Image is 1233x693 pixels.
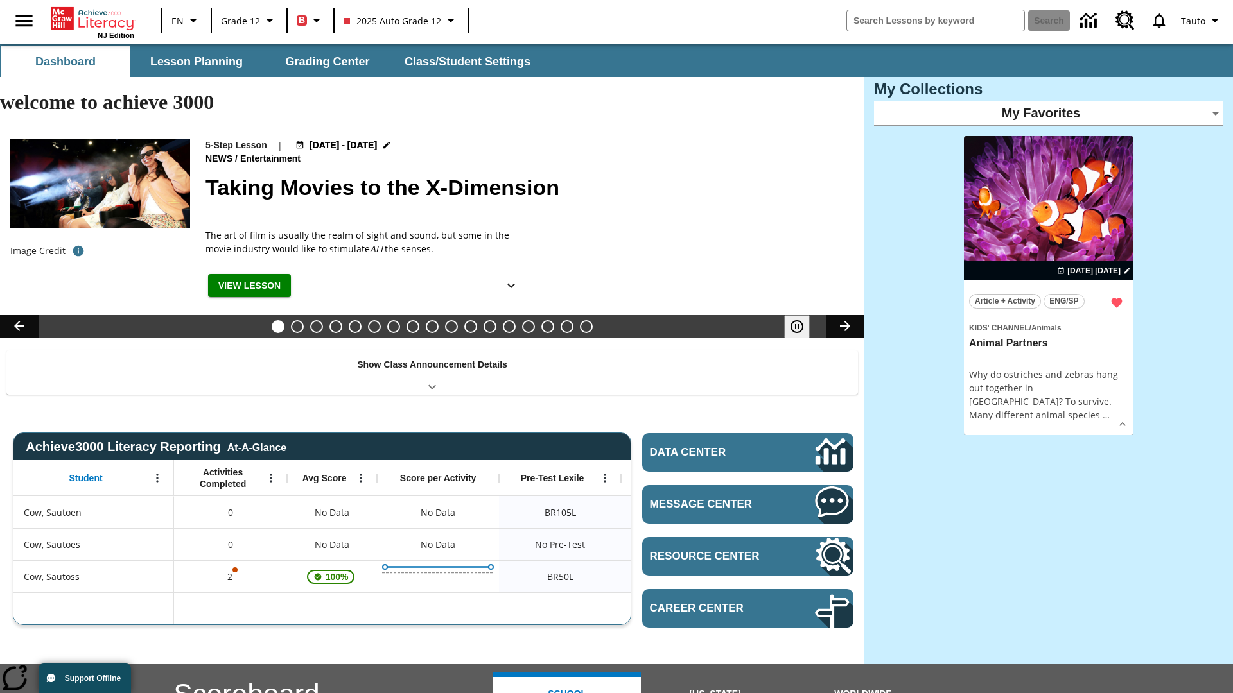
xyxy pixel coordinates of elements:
p: 5-Step Lesson [205,139,267,152]
a: Career Center [642,589,853,628]
span: Beginning reader 105 Lexile, Cow, Sautoen [545,506,576,519]
button: Slide 3 Animal Partners [310,320,323,333]
span: | [277,139,283,152]
button: Language: EN, Select a language [166,9,207,32]
button: Slide 15 Hooray for Constitution Day! [541,320,554,333]
button: Open Menu [351,468,371,488]
span: Career Center [650,602,776,615]
span: … [1103,409,1110,421]
input: search field [847,10,1024,31]
button: Open side menu [5,2,43,40]
span: Grade 12 [221,14,260,28]
span: Pre-Test Lexile [521,472,584,484]
button: Lesson carousel, Next [826,315,864,338]
button: Slide 13 Career Lesson [503,320,516,333]
span: Article + Activity [975,295,1035,308]
button: Open Menu [595,468,615,488]
div: At-A-Glance [227,440,286,454]
a: Notifications [1142,4,1176,37]
button: Slide 12 Pre-release lesson [484,320,496,333]
a: Data Center [642,433,853,472]
button: Open Menu [148,468,167,488]
h2: Taking Movies to the X-Dimension [205,171,849,204]
span: / [1029,323,1031,332]
p: The art of film is usually the realm of sight and sound, but some in the movie industry would lik... [205,228,527,255]
button: Show Details [498,274,524,298]
div: , 100%, This student's Average First Try Score 100% is above 75%, Cow, Sautoss [287,560,377,592]
div: lesson details [964,136,1133,436]
button: Slide 1 Taking Movies to the X-Dimension [272,320,284,333]
span: / [235,153,238,164]
div: 2, One or more Activity scores may be invalid., Cow, Sautoss [174,560,287,592]
p: 2 [226,570,235,583]
span: [DATE] [DATE] [1067,265,1121,277]
span: NJ Edition [98,31,134,39]
span: Beginning reader 50 Lexile, Cow, Sautoss [547,570,573,583]
a: Resource Center, Will open in new tab [642,537,853,576]
div: Why do ostriches and zebras hang out together in [GEOGRAPHIC_DATA]? To survive. Many different an... [969,368,1128,422]
button: Slide 5 Private! Keep Out! [349,320,362,333]
span: Kids' Channel [969,323,1029,332]
button: Slide 6 The Last Homesteaders [368,320,381,333]
div: No Data, Cow, Sautoes [621,528,743,560]
span: B [299,12,305,28]
button: Open Menu [261,468,281,488]
button: Lesson Planning [132,46,261,77]
img: Panel in front of the seats sprays water mist to the happy audience at a 4DX-equipped theater. [10,139,190,228]
h3: My Collections [874,80,1223,98]
span: Topic: Kids' Channel/Animals [969,320,1128,334]
span: Avg Score [302,472,347,484]
div: Beginning reader 50 Lexile, ER, Based on the Lexile Reading measure, student is an Emerging Reade... [621,560,743,592]
div: No Data, Cow, Sautoes [414,532,462,558]
button: Pause [784,315,810,338]
button: View Lesson [208,274,291,298]
button: Grade: Grade 12, Select a grade [216,9,283,32]
span: Support Offline [65,674,121,683]
h3: Animal Partners [969,337,1128,350]
a: Data Center [1072,3,1108,38]
p: Show Class Announcement Details [357,358,507,372]
div: 0, Cow, Sautoes [174,528,287,560]
div: Home [51,4,134,39]
button: Grading Center [263,46,392,77]
span: 0 [228,538,233,551]
button: Article + Activity [969,294,1041,309]
div: My Favorites [874,101,1223,126]
button: Boost Class color is red. Change class color [292,9,329,32]
div: Pause [784,315,823,338]
button: Show Details [1113,415,1132,434]
button: Slide 9 Fashion Forward in Ancient Rome [426,320,439,333]
span: Achieve3000 Literacy Reporting [26,440,286,454]
span: Cow, Sautoss [24,570,80,583]
button: Slide 11 Mixed Practice: Citing Evidence [464,320,477,333]
span: Activities Completed [180,466,265,490]
span: No Pre-Test, Cow, Sautoes [535,538,585,551]
span: Data Center [650,446,771,459]
span: Resource Center [650,550,776,563]
span: EN [171,14,184,28]
button: Slide 14 Between Two Worlds [522,320,535,333]
div: No Data, Cow, Sautoen [287,496,377,528]
button: Remove from Favorites [1105,291,1128,314]
div: 0, Cow, Sautoen [174,496,287,528]
div: No Data, Cow, Sautoen [414,500,462,526]
span: No Data [308,499,356,526]
button: Slide 17 The Constitution's Balancing Act [580,320,593,333]
button: Profile/Settings [1176,9,1228,32]
button: Slide 4 Cars of the Future? [329,320,342,333]
span: Score per Activity [400,472,477,484]
span: No Data [308,531,356,558]
span: 100% [320,565,354,588]
button: Slide 10 The Invasion of the Free CD [445,320,458,333]
span: [DATE] - [DATE] [310,139,377,152]
span: Message Center [650,498,776,511]
a: Home [51,6,134,31]
button: Dashboard [1,46,130,77]
div: Beginning reader 105 Lexile, ER, Based on the Lexile Reading measure, student is an Emerging Read... [621,496,743,528]
button: Class/Student Settings [394,46,541,77]
span: Animals [1031,323,1062,332]
span: Entertainment [240,152,303,166]
div: No Data, Cow, Sautoes [287,528,377,560]
button: Support Offline [39,663,131,693]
